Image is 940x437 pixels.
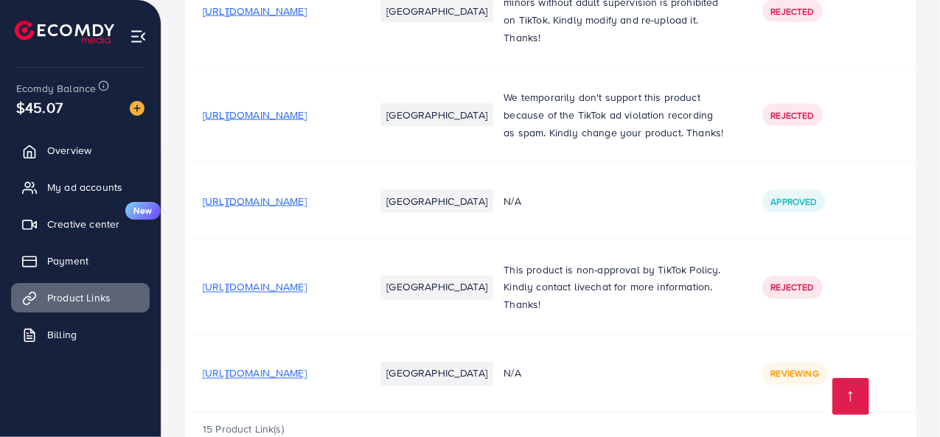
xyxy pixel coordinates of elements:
span: Ecomdy Balance [16,81,96,96]
a: Billing [11,320,150,349]
span: [URL][DOMAIN_NAME] [203,366,307,381]
li: [GEOGRAPHIC_DATA] [380,362,493,385]
li: [GEOGRAPHIC_DATA] [380,276,493,299]
span: My ad accounts [47,180,122,195]
span: Creative center [47,217,119,231]
img: menu [130,28,147,45]
iframe: Chat [618,63,929,426]
span: [URL][DOMAIN_NAME] [203,280,307,295]
img: logo [15,21,114,43]
p: This product is non-approval by TikTok Policy. Kindly contact livechat for more information. Thanks! [504,261,726,314]
span: Rejected [771,5,814,18]
a: Overview [11,136,150,165]
span: N/A [504,366,521,381]
span: Payment [47,254,88,268]
span: Billing [47,327,77,342]
a: Creative centerNew [11,209,150,239]
p: We temporarily don't support this product because of the TikTok ad violation recording as spam. K... [504,88,726,141]
img: image [130,101,145,116]
span: [URL][DOMAIN_NAME] [203,194,307,209]
span: New [125,202,161,220]
span: N/A [504,194,521,209]
li: [GEOGRAPHIC_DATA] [380,189,493,213]
span: [URL][DOMAIN_NAME] [203,4,307,18]
li: [GEOGRAPHIC_DATA] [380,103,493,127]
a: Payment [11,246,150,276]
a: Product Links [11,283,150,312]
span: Product Links [47,290,111,305]
span: Overview [47,143,91,158]
a: My ad accounts [11,172,150,202]
span: 15 Product Link(s) [203,422,284,437]
span: [URL][DOMAIN_NAME] [203,108,307,122]
span: $45.07 [16,97,63,118]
